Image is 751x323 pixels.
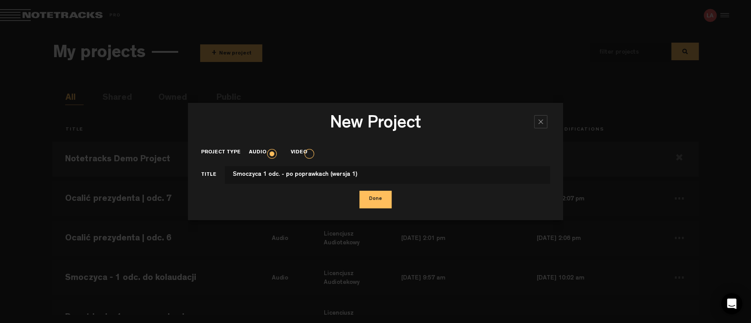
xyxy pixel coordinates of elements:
[201,171,225,181] label: Title
[359,191,392,208] button: Done
[721,293,742,314] div: Open Intercom Messenger
[225,166,550,184] input: This field cannot contain only space(s)
[291,149,316,156] label: Video
[201,115,550,137] h3: New Project
[201,149,249,156] label: Project type
[249,149,275,156] label: Audio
